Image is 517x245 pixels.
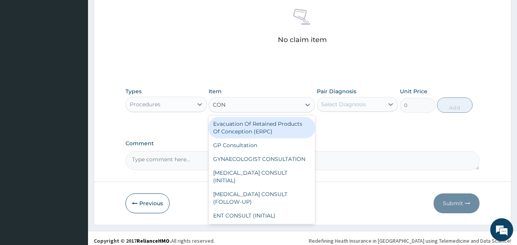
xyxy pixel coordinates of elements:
[126,193,170,213] button: Previous
[278,36,327,44] p: No claim item
[94,237,171,244] strong: Copyright © 2017 .
[437,97,473,113] button: Add
[309,237,511,245] div: Redefining Heath Insurance in [GEOGRAPHIC_DATA] using Telemedicine and Data Science!
[209,138,315,152] div: GP Consultation
[209,117,315,138] div: Evacuation Of Retained Products Of Conception (ERPC)
[4,164,146,190] textarea: Type your message and hit 'Enter'
[126,4,144,22] div: Minimize live chat window
[434,193,479,213] button: Submit
[44,74,106,151] span: We're online!
[209,187,315,209] div: [MEDICAL_DATA] CONSULT (FOLLOW-UP)
[14,38,31,57] img: d_794563401_company_1708531726252_794563401
[126,88,142,95] label: Types
[137,237,170,244] a: RelianceHMO
[209,88,222,95] label: Item
[317,88,356,95] label: Pair Diagnosis
[209,209,315,222] div: ENT CONSULT (INITIAL)
[130,101,160,108] div: Procedures
[40,43,129,53] div: Chat with us now
[400,88,427,95] label: Unit Price
[321,101,366,108] div: Select Diagnosis
[126,140,480,147] label: Comment
[209,152,315,166] div: GYNAECOLOGIST CONSULTATION
[209,166,315,187] div: [MEDICAL_DATA] CONSULT (INITIAL)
